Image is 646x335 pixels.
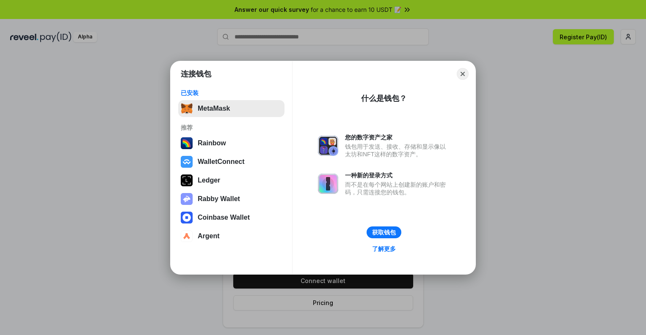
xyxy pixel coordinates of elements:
div: Rainbow [198,139,226,147]
div: Rabby Wallet [198,195,240,203]
img: svg+xml,%3Csvg%20fill%3D%22none%22%20height%3D%2233%22%20viewBox%3D%220%200%2035%2033%22%20width%... [181,103,193,114]
img: svg+xml,%3Csvg%20xmlns%3D%22http%3A%2F%2Fwww.w3.org%2F2000%2Fsvg%22%20fill%3D%22none%22%20viewBox... [318,136,338,156]
button: MetaMask [178,100,284,117]
div: 什么是钱包？ [361,93,407,103]
div: Argent [198,232,220,240]
img: svg+xml,%3Csvg%20width%3D%2228%22%20height%3D%2228%22%20viewBox%3D%220%200%2028%2028%22%20fill%3D... [181,212,193,223]
div: 钱包用于发送、接收、存储和显示像以太坊和NFT这样的数字资产。 [345,143,450,158]
div: 一种新的登录方式 [345,172,450,179]
img: svg+xml,%3Csvg%20width%3D%2228%22%20height%3D%2228%22%20viewBox%3D%220%200%2028%2028%22%20fill%3D... [181,156,193,168]
div: WalletConnect [198,158,245,166]
img: svg+xml,%3Csvg%20xmlns%3D%22http%3A%2F%2Fwww.w3.org%2F2000%2Fsvg%22%20fill%3D%22none%22%20viewBox... [181,193,193,205]
div: 了解更多 [372,245,396,253]
button: Coinbase Wallet [178,209,284,226]
img: svg+xml,%3Csvg%20xmlns%3D%22http%3A%2F%2Fwww.w3.org%2F2000%2Fsvg%22%20width%3D%2228%22%20height%3... [181,174,193,186]
button: Rabby Wallet [178,191,284,207]
div: 已安装 [181,89,282,97]
button: Argent [178,228,284,245]
h1: 连接钱包 [181,69,211,79]
div: Coinbase Wallet [198,214,250,221]
img: svg+xml,%3Csvg%20width%3D%2228%22%20height%3D%2228%22%20viewBox%3D%220%200%2028%2028%22%20fill%3D... [181,230,193,242]
div: 获取钱包 [372,229,396,236]
div: Ledger [198,177,220,184]
div: 而不是在每个网站上创建新的账户和密码，只需连接您的钱包。 [345,181,450,196]
div: 您的数字资产之家 [345,133,450,141]
button: Close [457,68,469,80]
button: Ledger [178,172,284,189]
img: svg+xml,%3Csvg%20xmlns%3D%22http%3A%2F%2Fwww.w3.org%2F2000%2Fsvg%22%20fill%3D%22none%22%20viewBox... [318,174,338,194]
img: svg+xml,%3Csvg%20width%3D%22120%22%20height%3D%22120%22%20viewBox%3D%220%200%20120%20120%22%20fil... [181,137,193,149]
button: WalletConnect [178,153,284,170]
div: MetaMask [198,105,230,112]
button: Rainbow [178,135,284,152]
button: 获取钱包 [367,226,401,238]
a: 了解更多 [367,243,401,254]
div: 推荐 [181,124,282,131]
